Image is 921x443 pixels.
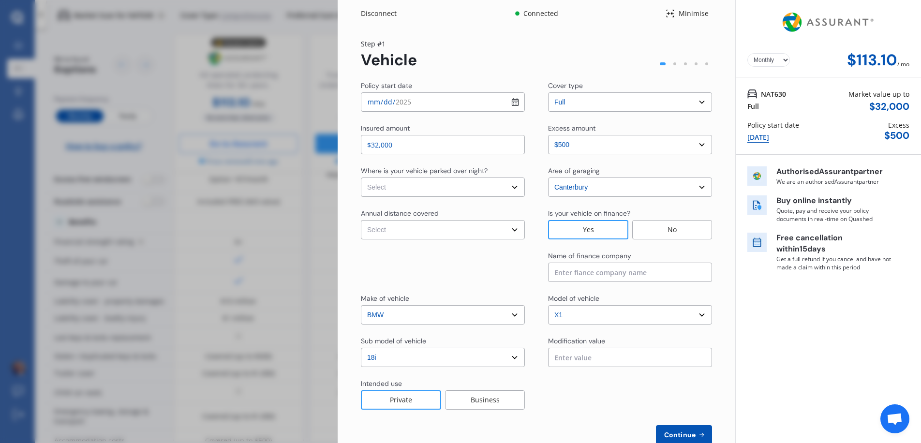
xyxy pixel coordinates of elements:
p: Quote, pay and receive your policy documents in real-time on Quashed [776,207,892,223]
input: Enter fiance company name [548,263,712,282]
img: buy online icon [747,195,767,215]
div: Policy start date [747,120,799,130]
div: $ 32,000 [869,101,909,112]
div: Intended use [361,379,402,388]
div: Open chat [880,404,909,433]
div: Insured amount [361,123,410,133]
div: No [632,220,712,239]
div: Business [445,390,525,410]
div: Is your vehicle on finance? [548,208,630,218]
div: Vehicle [361,51,417,69]
div: Disconnect [361,9,407,18]
div: Minimise [675,9,712,18]
p: Free cancellation within 15 days [776,233,892,255]
div: Model of vehicle [548,294,599,303]
div: Excess [888,120,909,130]
div: Excess amount [548,123,595,133]
input: dd / mm / yyyy [361,92,525,112]
span: Continue [662,431,698,439]
div: Modification value [548,336,605,346]
div: Private [361,390,441,410]
p: Get a full refund if you cancel and have not made a claim within this period [776,255,892,271]
div: Where is your vehicle parked over night? [361,166,488,176]
div: Area of garaging [548,166,600,176]
div: Name of finance company [548,251,631,261]
div: Full [747,101,759,111]
div: [DATE] [747,132,769,143]
input: Enter insured amount [361,135,525,154]
div: Policy start date [361,81,412,90]
img: insurer icon [747,166,767,186]
input: Enter value [548,348,712,367]
div: Annual distance covered [361,208,439,218]
div: Sub model of vehicle [361,336,426,346]
p: Authorised Assurant partner [776,166,892,177]
div: Step # 1 [361,39,417,49]
p: Buy online instantly [776,195,892,207]
img: free cancel icon [747,233,767,252]
div: Cover type [548,81,583,90]
p: We are an authorised Assurant partner [776,177,892,186]
div: / mo [897,51,909,69]
div: Connected [521,9,560,18]
div: $ 500 [884,130,909,141]
div: Make of vehicle [361,294,409,303]
div: Market value up to [848,89,909,99]
span: NAT630 [761,89,786,99]
div: $113.10 [847,51,897,69]
div: Yes [548,220,628,239]
img: Assurant.png [780,4,877,41]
